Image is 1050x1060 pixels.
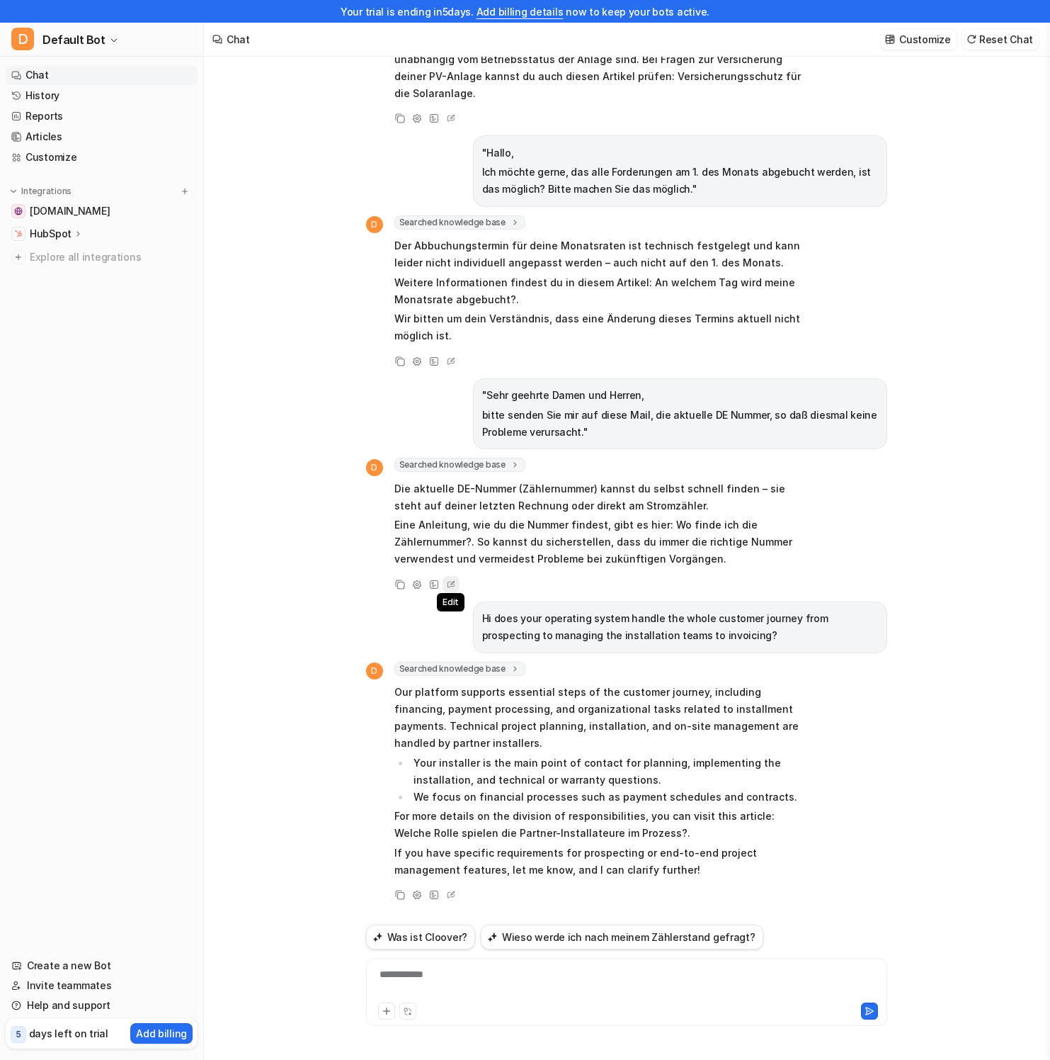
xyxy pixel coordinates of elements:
[482,145,878,162] p: "Hallo,
[42,30,105,50] span: Default Bot
[29,1026,108,1041] p: days left on trial
[16,1028,21,1041] p: 5
[6,65,198,85] a: Chat
[394,517,809,568] p: Eine Anleitung, wie du die Nummer findest, gibt es hier: Wo finde ich die Zählernummer?. So kanns...
[394,237,809,271] p: Der Abbuchungstermin für deine Monatsraten ist technisch festgelegt und kann leider nicht individ...
[881,29,956,50] button: Customize
[899,32,950,47] p: Customize
[370,967,884,1000] div: To enrich screen reader interactions, please activate Accessibility in Grammarly extension settings
[366,662,383,680] span: D
[21,186,72,197] p: Integrations
[130,1023,193,1044] button: Add billing
[6,127,198,147] a: Articles
[962,29,1039,50] button: Reset Chat
[481,925,763,949] button: Wieso werde ich nach meinem Zählerstand gefragt?
[477,6,564,18] a: Add billing details
[14,230,23,238] img: HubSpot
[394,808,809,842] p: For more details on the division of responsibilities, you can visit this article: Welche Rolle sp...
[394,458,525,472] span: Searched knowledge base
[482,387,878,404] p: "Sehr geehrte Damen und Herren,
[6,147,198,167] a: Customize
[966,34,976,45] img: reset
[14,207,23,215] img: help.cloover.co
[885,34,895,45] img: customize
[30,204,110,218] span: [DOMAIN_NAME]
[11,28,34,50] span: D
[11,250,25,264] img: explore all integrations
[394,310,809,344] p: Wir bitten um dein Verständnis, dass eine Änderung dieses Termins aktuell nicht möglich ist.
[394,684,809,752] p: Our platform supports essential steps of the customer journey, including financing, payment proce...
[30,246,192,269] span: Explore all integrations
[366,925,476,949] button: Was ist Cloover?
[6,106,198,126] a: Reports
[482,407,878,441] p: bitte senden Sie mir auf diese Mail, die aktuelle DE Nummer, so daß diesmal keine Probleme verurs...
[6,184,76,198] button: Integrations
[394,34,809,102] p: Die monatlichen Ratenzahlungen laufen während der Reparatur weiter, da sie unabhängig vom Betrieb...
[6,956,198,976] a: Create a new Bot
[394,845,809,879] p: If you have specific requirements for prospecting or end-to-end project management features, let ...
[30,227,72,241] p: HubSpot
[6,996,198,1015] a: Help and support
[482,164,878,198] p: Ich möchte gerne, das alle Forderungen am 1. des Monats abgebucht werden, ist das möglich? Bitte ...
[227,32,250,47] div: Chat
[366,216,383,233] span: D
[180,186,190,196] img: menu_add.svg
[366,459,383,476] span: D
[482,610,878,644] p: Hi does your operating system handle the whole customer journey from prospecting to managing the ...
[394,662,525,676] span: Searched knowledge base
[394,274,809,308] p: Weitere Informationen findest du in diesem Artikel: An welchem Tag wird meine Monatsrate abgebucht?.
[394,215,525,230] span: Searched knowledge base
[437,593,464,611] span: Edit
[8,186,18,196] img: expand menu
[394,480,809,514] p: Die aktuelle DE-Nummer (Zählernummer) kannst du selbst schnell finden – sie steht auf deiner letz...
[6,247,198,267] a: Explore all integrations
[136,1026,187,1041] p: Add billing
[410,789,809,806] li: We focus on financial processes such as payment schedules and contracts.
[6,86,198,106] a: History
[6,201,198,221] a: help.cloover.co[DOMAIN_NAME]
[6,976,198,996] a: Invite teammates
[410,755,809,789] li: Your installer is the main point of contact for planning, implementing the installation, and tech...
